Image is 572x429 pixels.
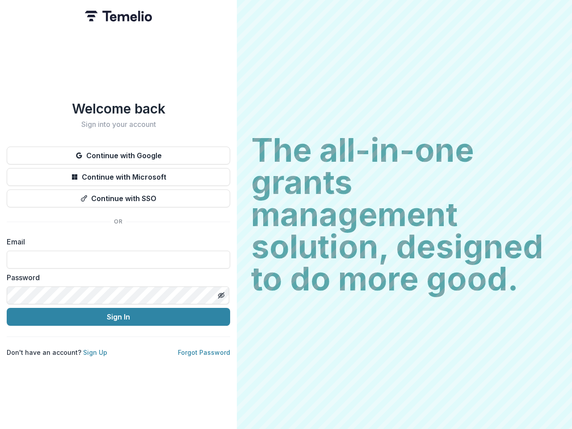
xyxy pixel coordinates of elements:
[7,120,230,129] h2: Sign into your account
[178,349,230,356] a: Forgot Password
[7,189,230,207] button: Continue with SSO
[7,272,225,283] label: Password
[7,348,107,357] p: Don't have an account?
[7,308,230,326] button: Sign In
[85,11,152,21] img: Temelio
[7,147,230,164] button: Continue with Google
[7,236,225,247] label: Email
[7,101,230,117] h1: Welcome back
[83,349,107,356] a: Sign Up
[7,168,230,186] button: Continue with Microsoft
[214,288,228,303] button: Toggle password visibility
